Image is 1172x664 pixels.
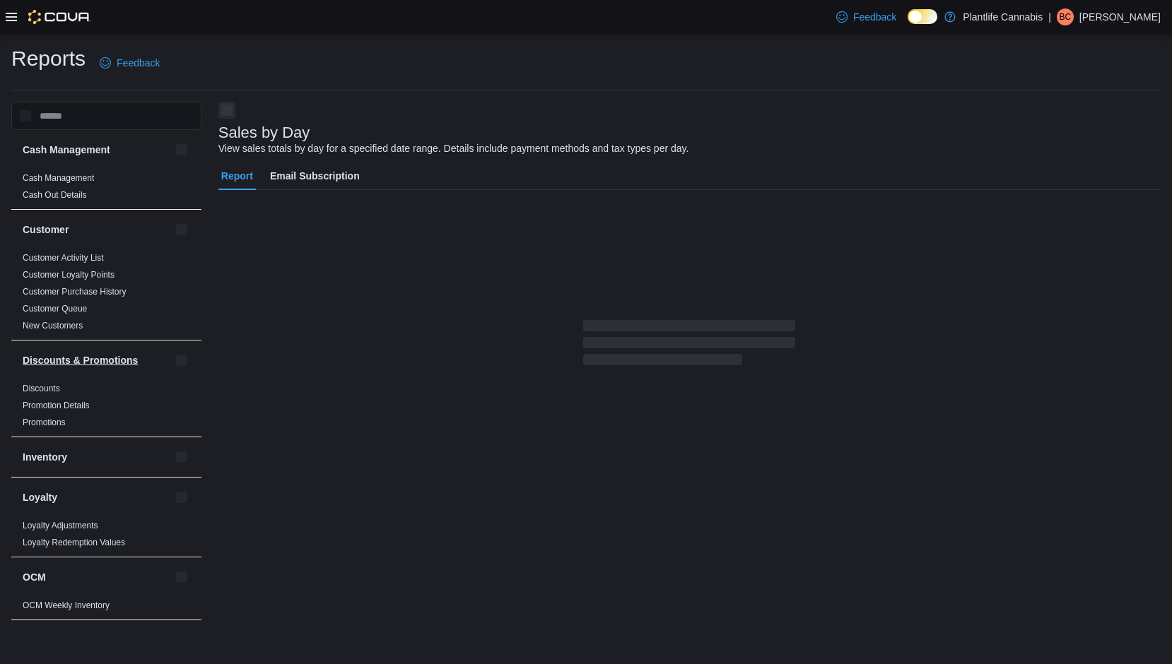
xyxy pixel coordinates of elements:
div: Discounts & Promotions [11,380,201,437]
span: Cash Management [23,172,94,184]
div: Brad Cale [1057,8,1074,25]
button: Inventory [23,450,170,464]
div: Customer [11,249,201,340]
h3: Loyalty [23,490,57,504]
span: Feedback [117,56,160,70]
div: Cash Management [11,170,201,209]
h3: Customer [23,223,69,237]
span: Customer Loyalty Points [23,269,115,280]
a: Customer Loyalty Points [23,270,115,280]
p: | [1048,8,1051,25]
h3: Discounts & Promotions [23,353,138,367]
span: Loyalty Adjustments [23,520,98,531]
span: Promotions [23,417,66,428]
div: View sales totals by day for a specified date range. Details include payment methods and tax type... [218,141,689,156]
a: Discounts [23,384,60,393]
div: Loyalty [11,517,201,557]
button: Customer [173,221,190,238]
h3: Sales by Day [218,124,310,141]
span: Customer Queue [23,303,87,314]
a: Customer Queue [23,304,87,314]
span: Report [221,162,253,190]
h3: Cash Management [23,143,110,157]
span: Promotion Details [23,400,90,411]
a: Loyalty Redemption Values [23,538,125,547]
a: Cash Out Details [23,190,87,200]
a: Feedback [94,49,165,77]
span: Discounts [23,383,60,394]
span: Feedback [853,10,896,24]
a: Cash Management [23,173,94,183]
button: Discounts & Promotions [173,352,190,369]
a: Promotions [23,417,66,427]
span: Dark Mode [908,24,908,25]
button: Inventory [173,449,190,466]
button: Customer [23,223,170,237]
span: Cash Out Details [23,189,87,201]
span: BC [1060,8,1072,25]
button: Loyalty [23,490,170,504]
a: OCM Weekly Inventory [23,600,110,610]
div: OCM [11,597,201,619]
a: Customer Activity List [23,253,104,263]
span: OCM Weekly Inventory [23,600,110,611]
p: Plantlife Cannabis [963,8,1043,25]
h1: Reports [11,45,86,73]
a: New Customers [23,321,83,331]
a: Feedback [831,3,902,31]
a: Customer Purchase History [23,287,127,297]
h3: OCM [23,570,46,584]
button: Next [218,102,235,119]
h3: Inventory [23,450,67,464]
button: Cash Management [173,141,190,158]
button: OCM [173,569,190,586]
button: Cash Management [23,143,170,157]
button: OCM [23,570,170,584]
span: Customer Activity List [23,252,104,263]
span: Loading [583,323,795,368]
span: Customer Purchase History [23,286,127,297]
a: Promotion Details [23,401,90,410]
img: Cova [28,10,91,24]
button: Discounts & Promotions [23,353,170,367]
input: Dark Mode [908,9,937,24]
a: Loyalty Adjustments [23,521,98,530]
span: New Customers [23,320,83,331]
span: Loyalty Redemption Values [23,537,125,548]
p: [PERSON_NAME] [1079,8,1161,25]
span: Email Subscription [270,162,360,190]
button: Loyalty [173,489,190,506]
